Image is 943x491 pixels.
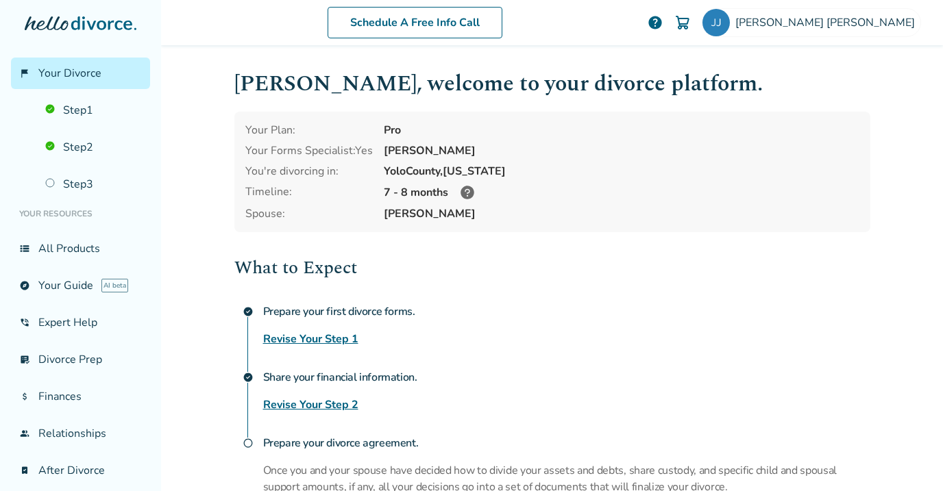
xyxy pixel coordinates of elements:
[384,164,859,179] div: Yolo County, [US_STATE]
[263,429,870,457] h4: Prepare your divorce agreement.
[263,396,358,413] a: Revise Your Step 2
[11,233,150,264] a: view_listAll Products
[384,143,859,158] div: [PERSON_NAME]
[735,15,920,30] span: [PERSON_NAME] [PERSON_NAME]
[384,206,859,221] span: [PERSON_NAME]
[874,425,943,491] iframe: Chat Widget
[384,184,859,201] div: 7 - 8 months
[245,164,373,179] div: You're divorcing in:
[234,254,870,281] h2: What to Expect
[384,123,859,138] div: Pro
[11,418,150,449] a: groupRelationships
[19,243,30,254] span: view_list
[11,58,150,89] a: flag_2Your Divorce
[19,428,30,439] span: group
[234,67,870,101] h1: [PERSON_NAME] , welcome to your divorce platform.
[19,280,30,291] span: explore
[263,298,870,325] h4: Prepare your first divorce forms.
[19,391,30,402] span: attach_money
[101,279,128,292] span: AI beta
[647,14,663,31] a: help
[11,455,150,486] a: bookmark_checkAfter Divorce
[702,9,730,36] img: justine.jj@gmail.com
[11,307,150,338] a: phone_in_talkExpert Help
[11,344,150,375] a: list_alt_checkDivorce Prep
[38,66,101,81] span: Your Divorce
[11,270,150,301] a: exploreYour GuideAI beta
[19,317,30,328] span: phone_in_talk
[328,7,502,38] a: Schedule A Free Info Call
[19,68,30,79] span: flag_2
[674,14,691,31] img: Cart
[245,184,373,201] div: Timeline:
[37,131,150,163] a: Step2
[243,438,254,449] span: radio_button_unchecked
[11,381,150,412] a: attach_moneyFinances
[11,200,150,227] li: Your Resources
[243,372,254,383] span: check_circle
[263,364,870,391] h4: Share your financial information.
[245,206,373,221] span: Spouse:
[19,354,30,365] span: list_alt_check
[263,331,358,347] a: Revise Your Step 1
[245,123,373,138] div: Your Plan:
[245,143,373,158] div: Your Forms Specialist: Yes
[243,306,254,317] span: check_circle
[37,95,150,126] a: Step1
[19,465,30,476] span: bookmark_check
[37,168,150,200] a: Step3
